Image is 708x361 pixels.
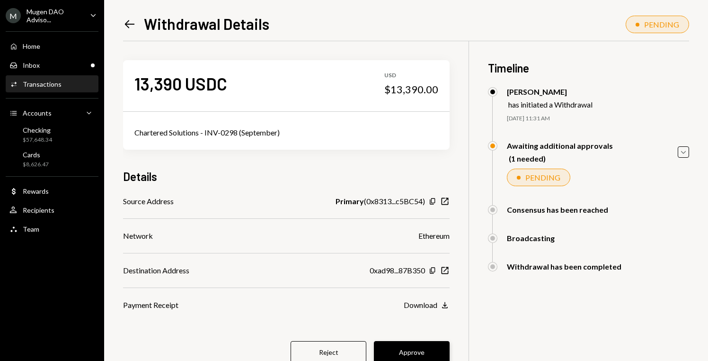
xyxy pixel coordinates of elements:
[134,73,227,94] div: 13,390 USDC
[370,265,425,276] div: 0xad98...87B350
[404,300,437,309] div: Download
[507,234,555,243] div: Broadcasting
[144,14,269,33] h1: Withdrawal Details
[507,115,689,123] div: [DATE] 11:31 AM
[23,80,62,88] div: Transactions
[384,72,438,80] div: USD
[418,230,450,242] div: Ethereum
[6,220,98,237] a: Team
[6,56,98,73] a: Inbox
[509,154,613,163] div: (1 needed)
[123,169,157,184] h3: Details
[23,136,52,144] div: $57,648.34
[134,127,438,138] div: Chartered Solutions - INV-0298 (September)
[123,230,153,242] div: Network
[23,206,54,214] div: Recipients
[6,8,21,23] div: M
[384,83,438,96] div: $13,390.00
[6,75,98,92] a: Transactions
[23,61,40,69] div: Inbox
[507,87,593,96] div: [PERSON_NAME]
[23,126,52,134] div: Checking
[525,173,560,182] div: PENDING
[6,148,98,171] a: Cards$8,626.47
[507,262,621,271] div: Withdrawal has been completed
[23,151,49,159] div: Cards
[6,182,98,199] a: Rewards
[404,300,450,311] button: Download
[336,196,425,207] div: ( 0x8313...c5BC54 )
[336,196,364,207] b: Primary
[6,123,98,146] a: Checking$57,648.34
[123,196,174,207] div: Source Address
[123,299,178,311] div: Payment Receipt
[23,161,49,169] div: $8,626.47
[488,60,689,76] h3: Timeline
[23,109,52,117] div: Accounts
[508,100,593,109] div: has initiated a Withdrawal
[6,104,98,121] a: Accounts
[123,265,189,276] div: Destination Address
[644,20,679,29] div: PENDING
[507,141,613,150] div: Awaiting additional approvals
[6,37,98,54] a: Home
[23,42,40,50] div: Home
[23,187,49,195] div: Rewards
[507,205,608,214] div: Consensus has been reached
[23,225,39,233] div: Team
[27,8,82,24] div: Mugen DAO Adviso...
[6,201,98,218] a: Recipients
